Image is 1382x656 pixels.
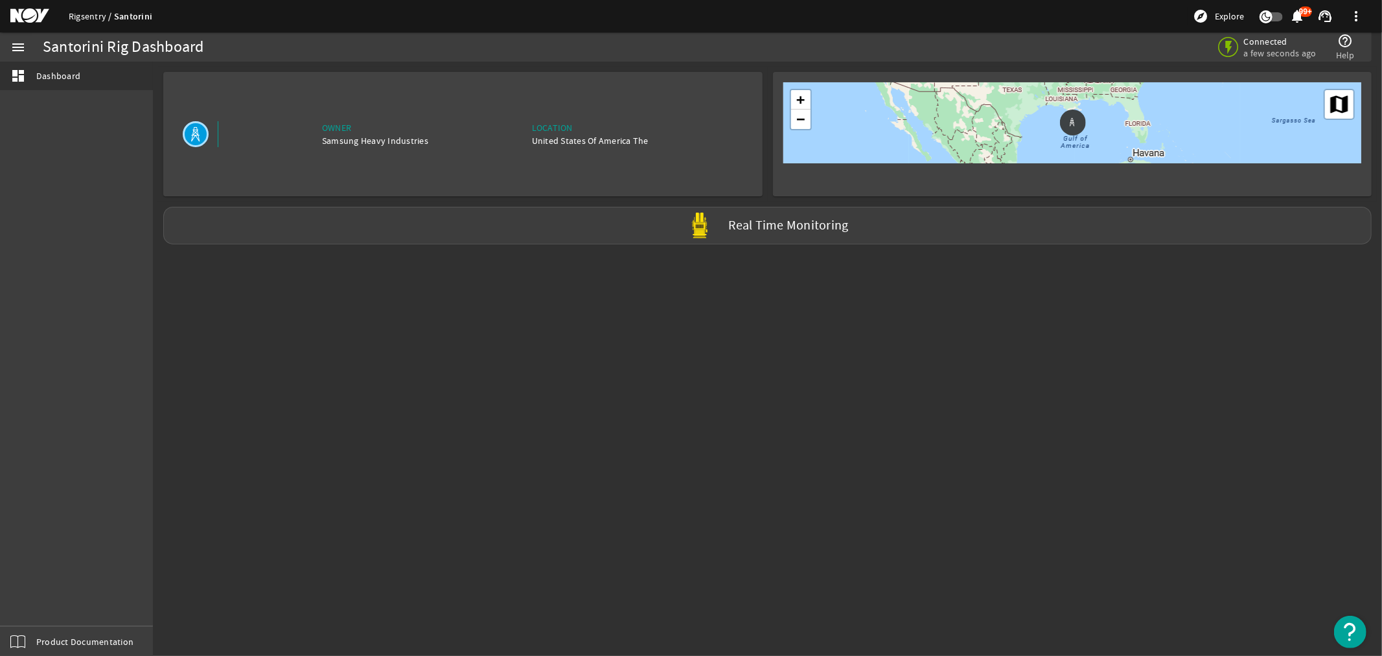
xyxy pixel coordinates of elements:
a: Layers [1325,90,1353,119]
div: Samsung Heavy Industries [322,134,428,147]
button: Open Resource Center [1334,616,1366,648]
span: Dashboard [36,69,80,82]
mat-icon: help_outline [1338,33,1353,49]
label: Real Time Monitoring [729,219,849,233]
mat-icon: support_agent [1317,8,1333,24]
a: Santorini [114,10,152,23]
div: Owner [322,121,428,134]
span: a few seconds ago [1244,47,1317,59]
a: Zoom out [791,110,811,129]
mat-icon: notifications [1290,8,1306,24]
span: + [796,91,805,108]
a: Zoom in [791,90,811,110]
button: 99+ [1291,10,1304,23]
button: Explore [1188,6,1249,27]
button: more_vert [1341,1,1372,32]
span: Explore [1215,10,1244,23]
mat-icon: explore [1193,8,1208,24]
a: Real Time Monitoring [158,207,1377,244]
span: Help [1336,49,1355,62]
mat-icon: dashboard [10,68,26,84]
span: Connected [1244,36,1317,47]
mat-icon: menu [10,40,26,55]
a: Rigsentry [69,10,114,22]
span: − [796,111,805,127]
div: United States Of America The [532,134,649,147]
span: Product Documentation [36,635,133,648]
img: Yellowpod.svg [687,213,713,239]
div: Santorini Rig Dashboard [43,41,204,54]
div: Location [532,121,649,134]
